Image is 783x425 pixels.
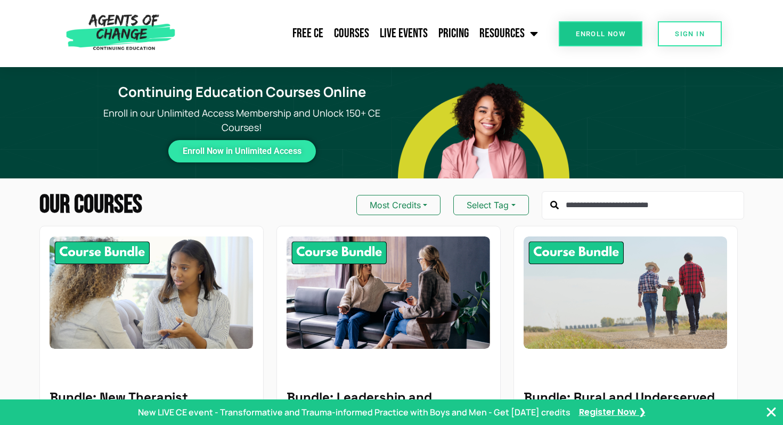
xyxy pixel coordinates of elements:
[168,140,316,162] a: Enroll Now in Unlimited Access
[474,20,543,47] a: Resources
[99,84,385,101] h1: Continuing Education Courses Online
[287,20,329,47] a: Free CE
[579,406,646,418] a: Register Now ❯
[329,20,374,47] a: Courses
[675,30,705,37] span: SIGN IN
[559,21,642,46] a: Enroll Now
[50,390,253,421] h5: Bundle: New Therapist Essentials
[524,236,727,349] img: Rural and Underserved Practice - 8 Credit CE Bundle
[39,192,142,218] h2: Our Courses
[433,20,474,47] a: Pricing
[374,20,433,47] a: Live Events
[356,195,441,215] button: Most Credits
[524,390,727,421] h5: Bundle: Rural and Underserved Practice
[576,30,625,37] span: Enroll Now
[287,390,490,421] h5: Bundle: Leadership and Supervision Skills
[138,406,570,419] p: New LIVE CE event - Transformative and Trauma-informed Practice with Boys and Men - Get [DATE] cr...
[50,236,253,349] img: New Therapist Essentials - 10 Credit CE Bundle
[93,106,391,135] p: Enroll in our Unlimited Access Membership and Unlock 150+ CE Courses!
[183,149,301,154] span: Enroll Now in Unlimited Access
[658,21,722,46] a: SIGN IN
[287,236,490,349] img: Leadership and Supervision Skills - 8 Credit CE Bundle
[453,195,528,215] button: Select Tag
[180,20,543,47] nav: Menu
[765,406,778,419] button: Close Banner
